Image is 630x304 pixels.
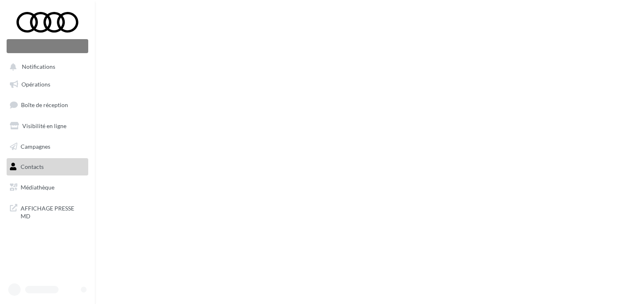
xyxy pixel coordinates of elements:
span: AFFICHAGE PRESSE MD [21,203,85,220]
a: Boîte de réception [5,96,90,114]
a: Médiathèque [5,179,90,196]
a: AFFICHAGE PRESSE MD [5,199,90,224]
span: Contacts [21,163,44,170]
span: Médiathèque [21,184,54,191]
a: Campagnes [5,138,90,155]
a: Visibilité en ligne [5,117,90,135]
span: Notifications [22,63,55,70]
div: Nouvelle campagne [7,39,88,53]
span: Boîte de réception [21,101,68,108]
span: Opérations [21,81,50,88]
span: Visibilité en ligne [22,122,66,129]
a: Contacts [5,158,90,175]
span: Campagnes [21,143,50,150]
a: Opérations [5,76,90,93]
